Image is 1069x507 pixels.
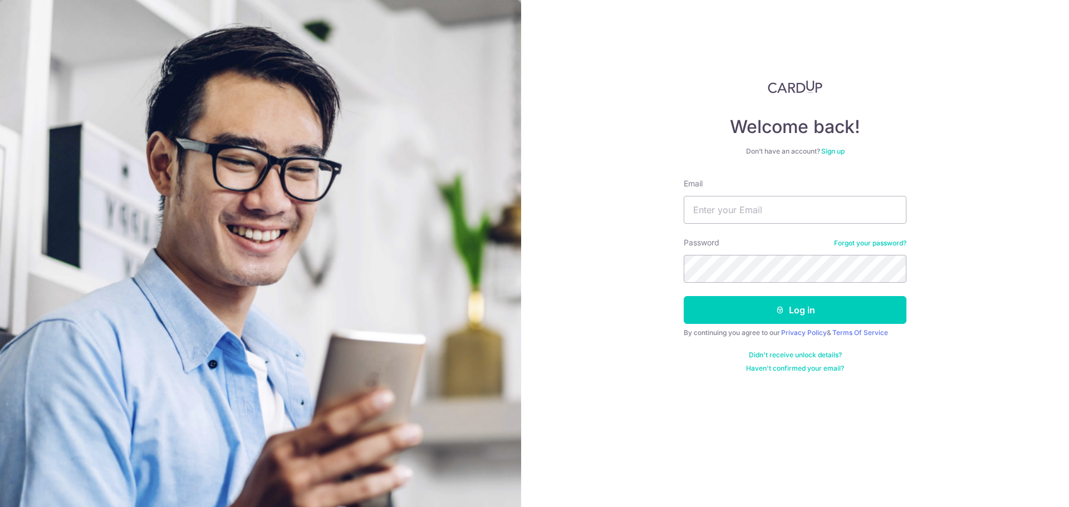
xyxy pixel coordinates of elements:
a: Didn't receive unlock details? [749,351,842,360]
div: By continuing you agree to our & [684,328,906,337]
a: Haven't confirmed your email? [746,364,844,373]
button: Log in [684,296,906,324]
a: Sign up [821,147,845,155]
label: Password [684,237,719,248]
h4: Welcome back! [684,116,906,138]
a: Terms Of Service [832,328,888,337]
a: Forgot your password? [834,239,906,248]
label: Email [684,178,703,189]
img: CardUp Logo [768,80,822,93]
input: Enter your Email [684,196,906,224]
a: Privacy Policy [781,328,827,337]
div: Don’t have an account? [684,147,906,156]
